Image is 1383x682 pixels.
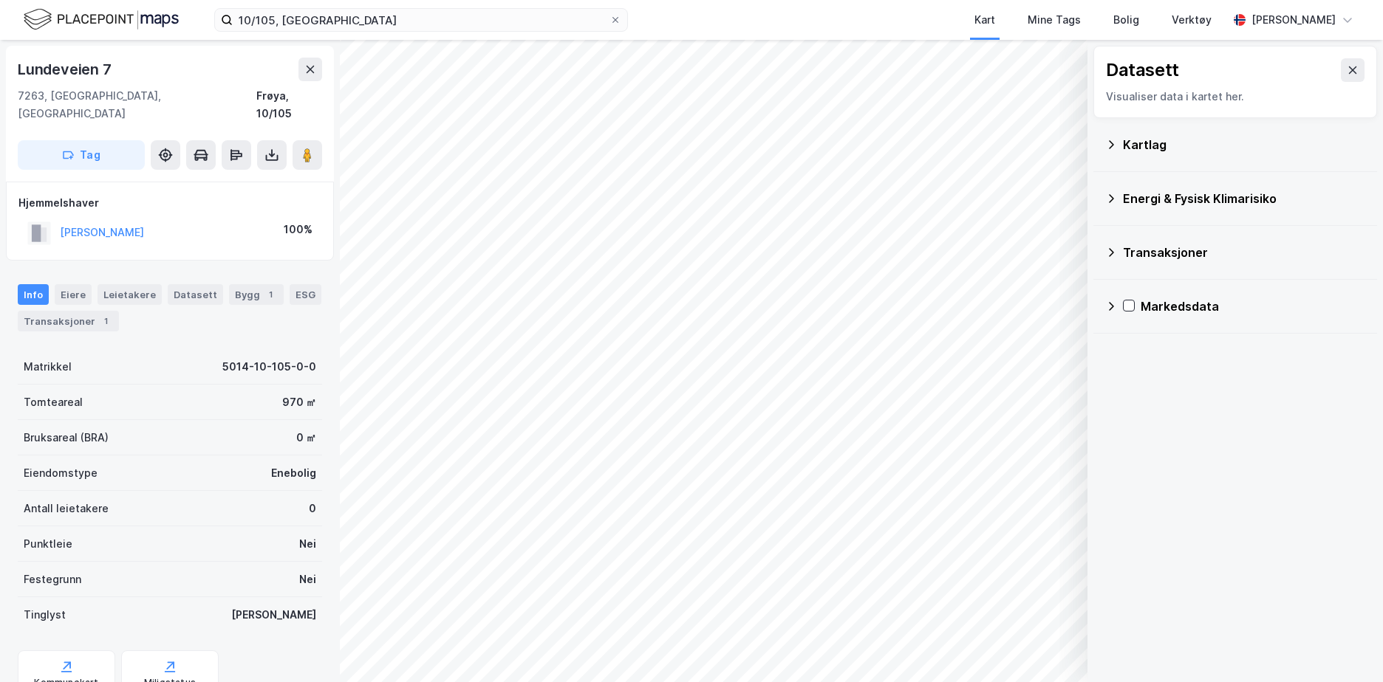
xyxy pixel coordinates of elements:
[24,464,98,482] div: Eiendomstype
[299,571,316,588] div: Nei
[24,7,179,32] img: logo.f888ab2527a4732fd821a326f86c7f29.svg
[299,535,316,553] div: Nei
[309,500,316,517] div: 0
[168,284,223,305] div: Datasett
[24,393,83,411] div: Tomteareal
[296,429,316,447] div: 0 ㎡
[18,284,49,305] div: Info
[1141,297,1365,315] div: Markedsdata
[98,284,162,305] div: Leietakere
[1113,11,1139,29] div: Bolig
[55,284,92,305] div: Eiere
[1123,136,1365,154] div: Kartlag
[263,287,278,302] div: 1
[1251,11,1336,29] div: [PERSON_NAME]
[282,393,316,411] div: 970 ㎡
[18,194,321,212] div: Hjemmelshaver
[231,606,316,624] div: [PERSON_NAME]
[1123,190,1365,207] div: Energi & Fysisk Klimarisiko
[229,284,284,305] div: Bygg
[24,500,109,517] div: Antall leietakere
[233,9,609,31] input: Søk på adresse, matrikkel, gårdeiere, leietakere eller personer
[24,358,72,376] div: Matrikkel
[222,358,316,376] div: 5014-10-105-0-0
[18,311,119,331] div: Transaksjoner
[98,314,113,328] div: 1
[290,284,321,305] div: ESG
[974,11,995,29] div: Kart
[18,87,256,123] div: 7263, [GEOGRAPHIC_DATA], [GEOGRAPHIC_DATA]
[24,606,66,624] div: Tinglyst
[284,221,313,238] div: 100%
[24,429,109,447] div: Bruksareal (BRA)
[1123,244,1365,261] div: Transaksjoner
[18,58,115,81] div: Lundeveien 7
[1309,611,1383,682] iframe: Chat Widget
[24,571,81,588] div: Festegrunn
[1309,611,1383,682] div: Kontrollprogram for chat
[24,535,72,553] div: Punktleie
[1106,58,1179,82] div: Datasett
[1172,11,1212,29] div: Verktøy
[256,87,322,123] div: Frøya, 10/105
[271,464,316,482] div: Enebolig
[18,140,145,170] button: Tag
[1028,11,1081,29] div: Mine Tags
[1106,88,1365,106] div: Visualiser data i kartet her.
